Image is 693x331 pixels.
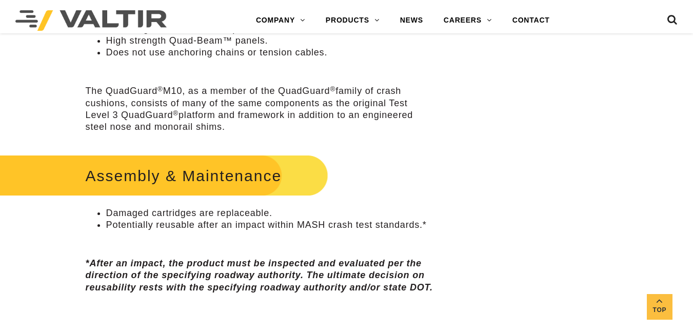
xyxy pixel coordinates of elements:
[433,10,502,31] a: CAREERS
[647,294,672,320] a: Top
[330,85,335,93] sup: ®
[86,258,433,293] em: *After an impact, the product must be inspected and evaluated per the direction of the specifying...
[15,10,167,31] img: Valtir
[106,207,434,219] li: Damaged cartridges are replaceable.
[106,35,434,47] li: High strength Quad-Beam™ panels.
[173,109,179,117] sup: ®
[157,85,163,93] sup: ®
[246,10,315,31] a: COMPANY
[315,10,390,31] a: PRODUCTS
[502,10,560,31] a: CONTACT
[86,85,434,133] p: The QuadGuard M10, as a member of the QuadGuard family of crash cushions, consists of many of the...
[106,219,434,231] li: Potentially reusable after an impact within MASH crash test standards.*
[647,304,672,316] span: Top
[106,47,434,59] li: Does not use anchoring chains or tension cables.
[390,10,433,31] a: NEWS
